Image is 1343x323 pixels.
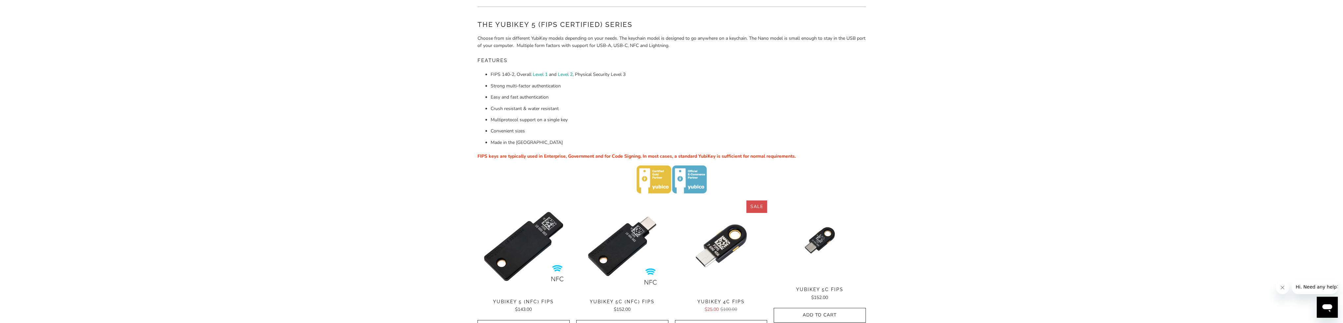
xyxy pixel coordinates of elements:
li: Crush resistant & water resistant [491,105,866,112]
a: YubiKey 5 NFC FIPS - Trust Panda YubiKey 5 NFC FIPS - Trust Panda [478,200,570,292]
button: Add to Cart [774,308,866,323]
li: Multiprotocol support on a single key [491,116,866,124]
a: YubiKey 4C FIPS - Trust Panda YubiKey 4C FIPS - Trust Panda [675,200,767,292]
a: Level 1 [533,71,548,78]
li: Strong multi-factor authentication [491,82,866,90]
span: YubiKey 5C (NFC) FIPS [576,299,668,305]
span: $143.00 [515,306,532,312]
img: YubiKey 5C FIPS - Trust Panda [774,200,866,280]
span: YubiKey 4C FIPS [675,299,767,305]
span: FIPS keys are typically used in Enterprise, Government and for Code Signing. In most cases, a sta... [478,153,796,159]
a: YubiKey 4C FIPS $25.00$100.00 [675,299,767,313]
li: FIPS 140-2, Overall and , Physical Security Level 3 [491,71,866,78]
img: YubiKey 5 NFC FIPS - Trust Panda [478,200,570,292]
span: Hi. Need any help? [4,5,47,10]
span: YubiKey 5C FIPS [774,287,866,292]
span: $152.00 [614,306,631,312]
iframe: Button to launch messaging window [1317,297,1338,318]
li: Made in the [GEOGRAPHIC_DATA] [491,139,866,146]
h5: Features [478,55,866,67]
a: YubiKey 5C FIPS $152.00 [774,287,866,301]
img: YubiKey 4C FIPS - Trust Panda [675,200,767,292]
a: YubiKey 5C (NFC) FIPS $152.00 [576,299,668,313]
li: Easy and fast authentication [491,94,866,101]
span: YubiKey 5 (NFC) FIPS [478,299,570,305]
span: Add to Cart [781,312,859,318]
img: YubiKey 5C NFC FIPS - Trust Panda [576,200,668,292]
a: YubiKey 5 (NFC) FIPS $143.00 [478,299,570,313]
span: $152.00 [811,294,828,301]
li: Convenient sizes [491,127,866,135]
iframe: Message from company [1292,280,1338,294]
a: YubiKey 5C NFC FIPS - Trust Panda YubiKey 5C NFC FIPS - Trust Panda [576,200,668,292]
a: Level 2 [558,71,573,78]
span: $100.00 [720,306,737,312]
p: Choose from six different YubiKey models depending on your needs. The keychain model is designed ... [478,35,866,50]
span: Sale [750,203,763,210]
h2: The YubiKey 5 (FIPS Certified) Series [478,19,866,30]
iframe: Close message [1276,281,1289,294]
span: $25.00 [705,306,719,312]
a: YubiKey 5C FIPS - Trust Panda YubiKey 5C FIPS - Trust Panda [774,200,866,280]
